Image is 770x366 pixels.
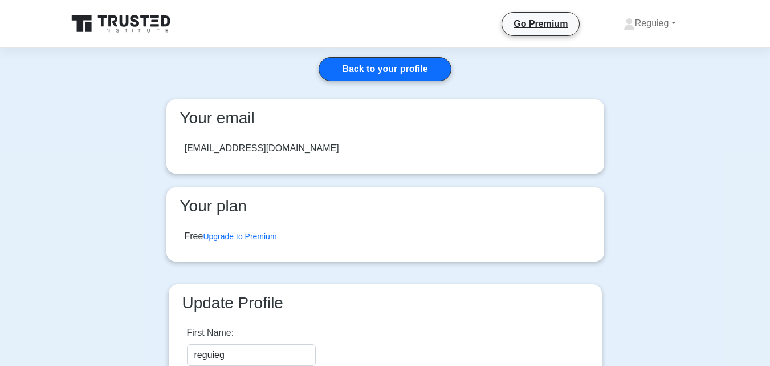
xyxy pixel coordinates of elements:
[319,57,451,81] a: Back to your profile
[176,196,595,216] h3: Your plan
[185,142,339,155] div: [EMAIL_ADDRESS][DOMAIN_NAME]
[203,232,276,241] a: Upgrade to Premium
[178,293,593,313] h3: Update Profile
[596,12,703,35] a: Reguieg
[176,108,595,128] h3: Your email
[507,17,575,31] a: Go Premium
[185,230,277,243] div: Free
[187,326,234,340] label: First Name:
